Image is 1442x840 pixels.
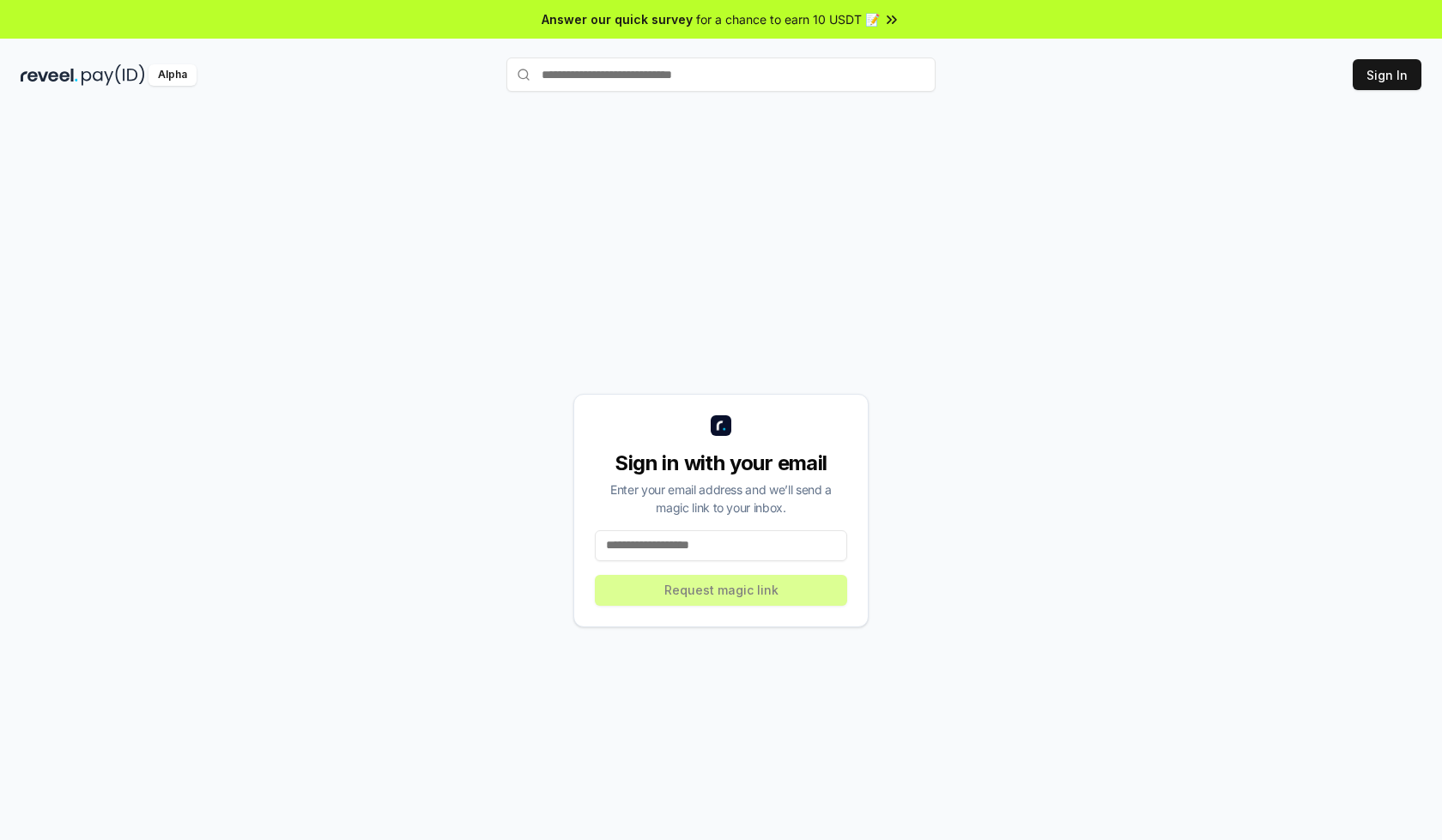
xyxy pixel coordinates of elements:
[595,450,847,477] div: Sign in with your email
[148,64,197,86] div: Alpha
[82,64,145,86] img: pay_id
[542,10,693,28] span: Answer our quick survey
[696,10,880,28] span: for a chance to earn 10 USDT 📝
[1353,59,1421,90] button: Sign In
[711,415,731,436] img: logo_small
[595,480,847,517] div: Enter your email address and we’ll send a magic link to your inbox.
[21,64,78,86] img: reveel_dark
